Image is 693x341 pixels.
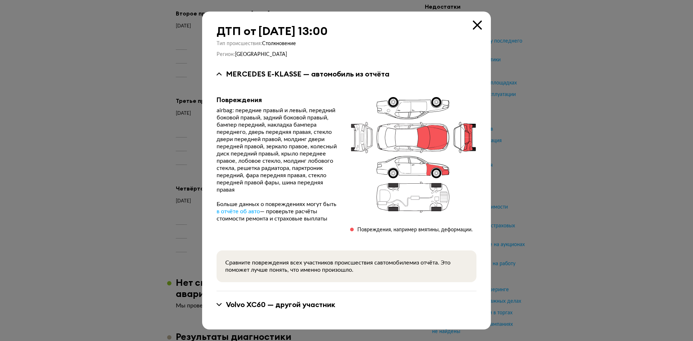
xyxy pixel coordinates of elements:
[217,96,339,104] div: Повреждения
[225,259,468,274] div: Сравните повреждения всех участников происшествия с автомобилем из отчёта. Это поможет лучше поня...
[217,25,476,38] div: ДТП от [DATE] 13:00
[217,209,260,214] span: в отчёте об авто
[357,227,472,233] div: Повреждения, например вмятины, деформации.
[226,300,335,309] div: Volvo XC60 — другой участник
[217,201,339,222] div: Больше данных о повреждениях могут быть — проверьте расчёты стоимости ремонта и страховые выплаты
[217,107,339,193] div: airbag: передние правый и левый, передний боковой правый, задний боковой правый, бампер передний,...
[217,51,476,58] div: Регион :
[217,40,476,47] div: Тип происшествия :
[235,52,287,57] span: [GEOGRAPHIC_DATA]
[226,69,389,79] div: MERCEDES E-KLASSE — автомобиль из отчёта
[262,41,296,46] span: Столкновение
[217,208,260,215] a: в отчёте об авто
